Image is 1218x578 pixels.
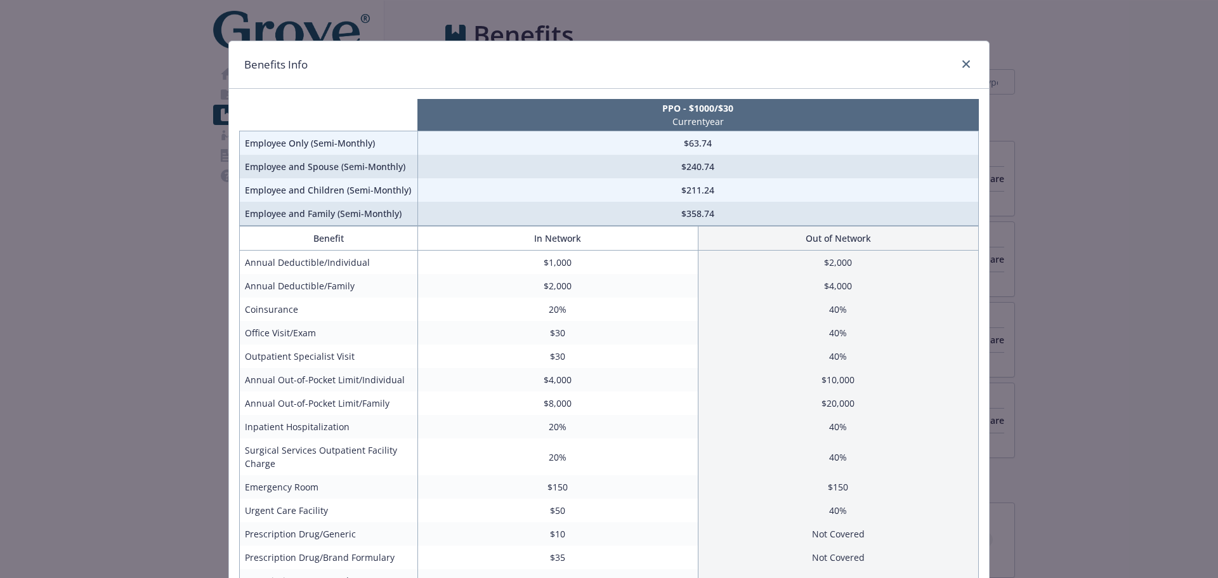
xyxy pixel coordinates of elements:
td: Inpatient Hospitalization [240,415,418,438]
td: Annual Deductible/Family [240,274,418,298]
td: $10 [417,522,698,546]
td: $2,000 [698,251,978,275]
td: $4,000 [417,368,698,391]
td: Annual Deductible/Individual [240,251,418,275]
td: $10,000 [698,368,978,391]
td: Employee and Family (Semi-Monthly) [240,202,418,226]
td: Not Covered [698,522,978,546]
td: $358.74 [417,202,978,226]
td: $63.74 [417,131,978,155]
td: Employee and Spouse (Semi-Monthly) [240,155,418,178]
td: 40% [698,438,978,475]
td: 40% [698,415,978,438]
td: 40% [698,345,978,368]
h1: Benefits Info [244,56,308,73]
td: $150 [417,475,698,499]
td: $8,000 [417,391,698,415]
td: $2,000 [417,274,698,298]
td: $20,000 [698,391,978,415]
td: $211.24 [417,178,978,202]
td: Annual Out-of-Pocket Limit/Family [240,391,418,415]
td: $150 [698,475,978,499]
th: In Network [417,227,698,251]
td: Prescription Drug/Brand Formulary [240,546,418,569]
td: 20% [417,298,698,321]
td: $30 [417,321,698,345]
td: 40% [698,499,978,522]
a: close [959,56,974,72]
td: $240.74 [417,155,978,178]
td: $4,000 [698,274,978,298]
p: Current year [420,115,976,128]
td: Employee and Children (Semi-Monthly) [240,178,418,202]
td: 20% [417,438,698,475]
th: intentionally left blank [240,99,418,131]
td: Employee Only (Semi-Monthly) [240,131,418,155]
th: Benefit [240,227,418,251]
td: Prescription Drug/Generic [240,522,418,546]
th: Out of Network [698,227,978,251]
td: Coinsurance [240,298,418,321]
p: PPO - $1000/$30 [420,102,976,115]
td: $35 [417,546,698,569]
td: $30 [417,345,698,368]
td: Urgent Care Facility [240,499,418,522]
td: Surgical Services Outpatient Facility Charge [240,438,418,475]
td: Office Visit/Exam [240,321,418,345]
td: 40% [698,321,978,345]
td: $1,000 [417,251,698,275]
td: 20% [417,415,698,438]
td: Annual Out-of-Pocket Limit/Individual [240,368,418,391]
td: Not Covered [698,546,978,569]
td: Outpatient Specialist Visit [240,345,418,368]
td: Emergency Room [240,475,418,499]
td: 40% [698,298,978,321]
td: $50 [417,499,698,522]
